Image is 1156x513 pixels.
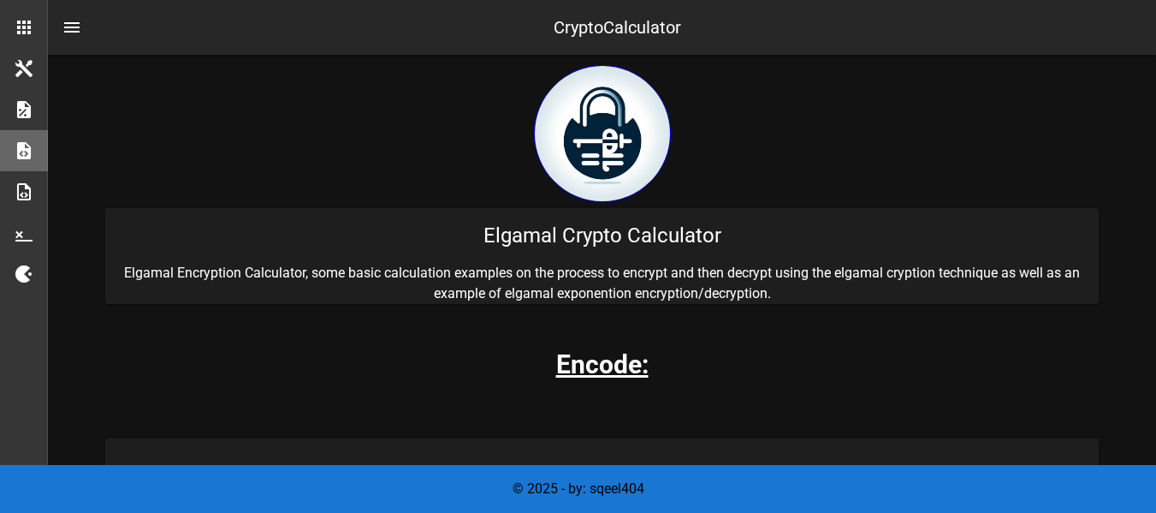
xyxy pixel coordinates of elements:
h3: Encode: [556,345,649,384]
button: nav-menu-toggle [51,7,92,48]
p: Elgamal Encryption Calculator, some basic calculation examples on the process to encrypt and then... [105,263,1099,304]
div: CryptoCalculator [554,15,681,40]
a: home [534,189,671,206]
div: Elgamal Crypto Calculator [105,208,1099,263]
img: encryption logo [534,65,671,202]
span: © 2025 - by: sqeel404 [513,480,644,497]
